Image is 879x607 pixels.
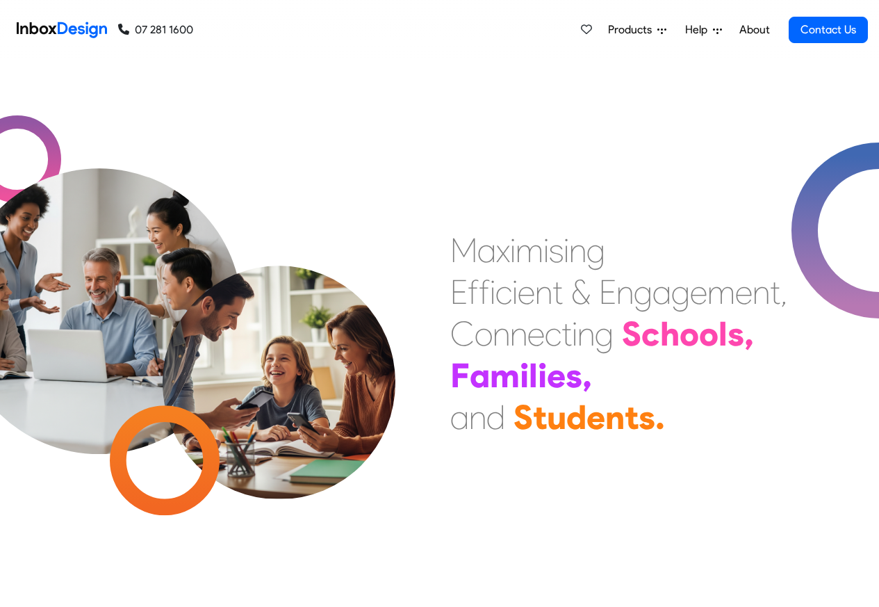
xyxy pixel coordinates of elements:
div: n [616,271,634,313]
div: e [527,313,545,355]
div: e [547,355,566,396]
div: g [595,313,614,355]
div: m [516,229,543,271]
a: Products [602,16,672,44]
div: d [486,396,505,438]
div: l [718,313,728,355]
div: n [535,271,552,313]
div: f [479,271,490,313]
div: n [510,313,527,355]
div: i [512,271,518,313]
div: n [577,313,595,355]
div: a [477,229,496,271]
div: i [538,355,547,396]
div: i [543,229,549,271]
div: n [569,229,586,271]
div: d [566,396,586,438]
span: Help [685,22,713,38]
div: a [470,355,490,396]
div: s [549,229,564,271]
a: Help [680,16,728,44]
div: x [496,229,510,271]
div: i [564,229,569,271]
a: About [735,16,773,44]
div: o [699,313,718,355]
div: i [510,229,516,271]
div: , [780,271,787,313]
div: s [728,313,744,355]
div: c [641,313,660,355]
div: E [599,271,616,313]
div: t [625,396,639,438]
div: E [450,271,468,313]
div: u [547,396,566,438]
div: , [744,313,754,355]
div: g [586,229,605,271]
img: parents_with_child.png [133,208,425,499]
div: a [450,396,469,438]
a: Contact Us [789,17,868,43]
div: n [605,396,625,438]
div: i [572,313,577,355]
a: 07 281 1600 [118,22,193,38]
div: e [690,271,707,313]
div: e [586,396,605,438]
div: S [514,396,533,438]
div: t [552,271,563,313]
div: c [545,313,561,355]
div: . [655,396,665,438]
div: m [490,355,520,396]
div: a [652,271,671,313]
div: i [520,355,529,396]
div: c [495,271,512,313]
div: C [450,313,475,355]
div: m [707,271,735,313]
div: s [566,355,582,396]
div: h [660,313,680,355]
div: t [533,396,547,438]
div: n [469,396,486,438]
div: n [493,313,510,355]
div: , [582,355,592,396]
div: M [450,229,477,271]
div: g [634,271,652,313]
div: i [490,271,495,313]
div: o [475,313,493,355]
div: g [671,271,690,313]
div: t [770,271,780,313]
div: n [753,271,770,313]
div: f [468,271,479,313]
div: t [561,313,572,355]
div: F [450,355,470,396]
div: o [680,313,699,355]
div: Maximising Efficient & Engagement, Connecting Schools, Families, and Students. [450,229,787,438]
div: e [518,271,535,313]
div: l [529,355,538,396]
div: e [735,271,753,313]
div: S [622,313,641,355]
span: Products [608,22,657,38]
div: s [639,396,655,438]
div: & [571,271,591,313]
